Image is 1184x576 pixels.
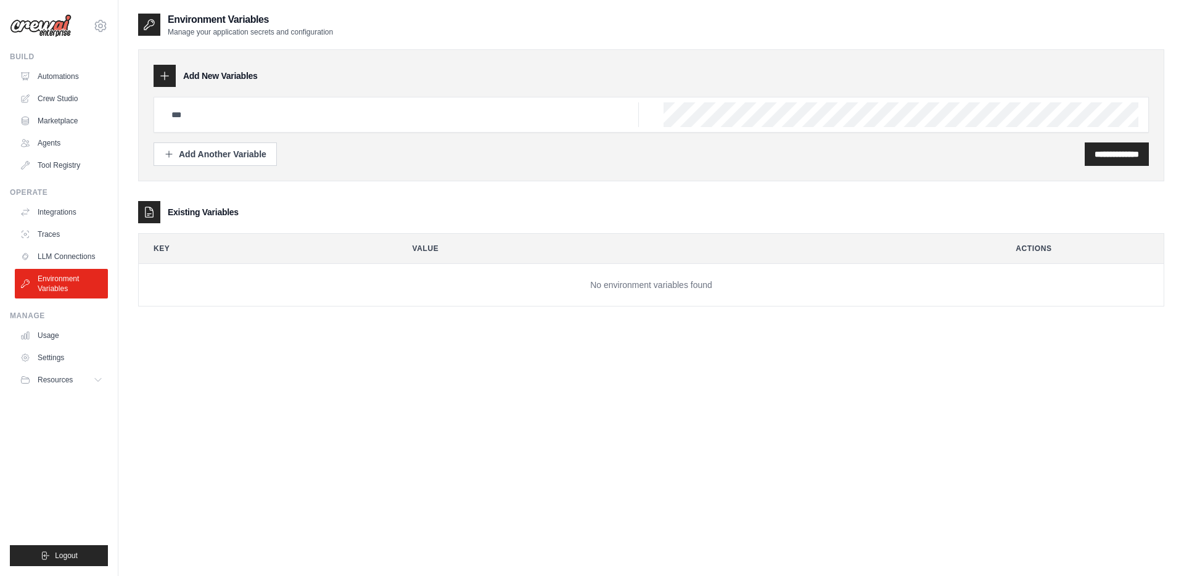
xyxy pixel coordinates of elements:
[38,375,73,385] span: Resources
[10,52,108,62] div: Build
[10,545,108,566] button: Logout
[10,187,108,197] div: Operate
[15,269,108,298] a: Environment Variables
[15,370,108,390] button: Resources
[154,142,277,166] button: Add Another Variable
[15,89,108,109] a: Crew Studio
[398,234,992,263] th: Value
[168,12,333,27] h2: Environment Variables
[15,348,108,368] a: Settings
[183,70,258,82] h3: Add New Variables
[164,148,266,160] div: Add Another Variable
[15,67,108,86] a: Automations
[168,206,239,218] h3: Existing Variables
[1001,234,1164,263] th: Actions
[15,326,108,345] a: Usage
[168,27,333,37] p: Manage your application secrets and configuration
[15,155,108,175] a: Tool Registry
[139,234,388,263] th: Key
[139,264,1164,307] td: No environment variables found
[15,247,108,266] a: LLM Connections
[15,202,108,222] a: Integrations
[15,111,108,131] a: Marketplace
[15,224,108,244] a: Traces
[10,311,108,321] div: Manage
[55,551,78,561] span: Logout
[10,14,72,38] img: Logo
[15,133,108,153] a: Agents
